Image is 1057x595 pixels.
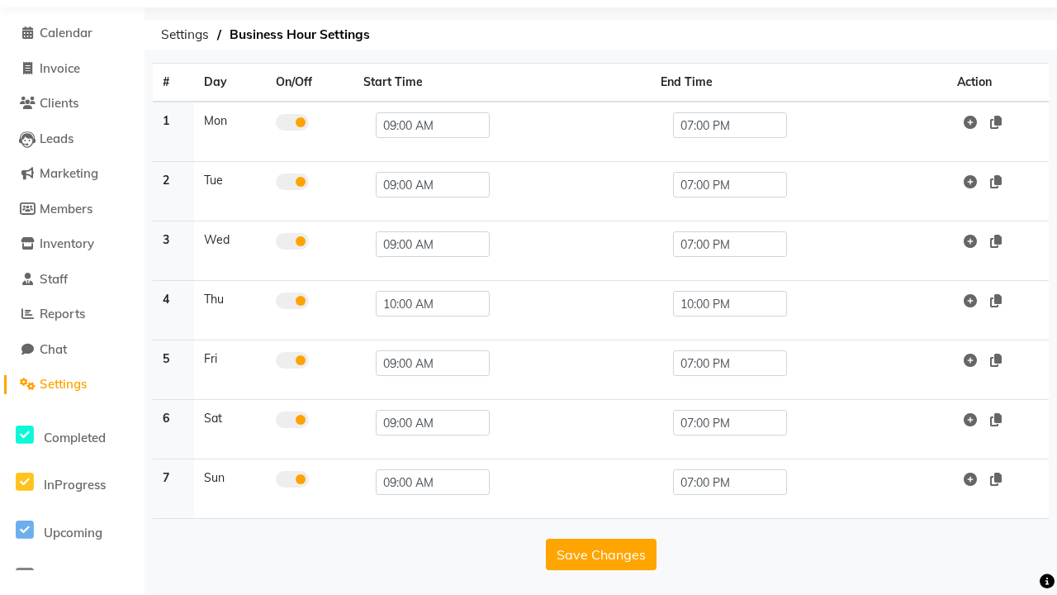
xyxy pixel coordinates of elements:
[546,539,656,570] button: Save Changes
[153,102,194,162] th: 1
[4,200,140,219] a: Members
[4,340,140,359] a: Chat
[194,64,265,102] th: Day
[40,236,94,251] span: Inventory
[194,340,265,400] td: Fri
[4,59,140,79] a: Invoice
[44,525,102,540] span: Upcoming
[4,375,140,394] a: Settings
[194,281,265,340] td: Thu
[4,24,140,43] a: Calendar
[40,201,92,217] span: Members
[4,164,140,183] a: Marketing
[153,221,194,281] th: 3
[153,162,194,221] th: 2
[153,64,194,102] th: #
[353,64,651,102] th: Start Time
[153,340,194,400] th: 5
[4,305,140,324] a: Reports
[40,60,80,76] span: Invoice
[4,94,140,113] a: Clients
[40,376,87,392] span: Settings
[194,102,265,162] td: Mon
[194,221,265,281] td: Wed
[40,165,98,181] span: Marketing
[40,25,92,40] span: Calendar
[4,270,140,289] a: Staff
[194,459,265,519] td: Sun
[194,400,265,459] td: Sat
[194,162,265,221] td: Tue
[40,95,78,111] span: Clients
[153,459,194,519] th: 7
[40,341,67,357] span: Chat
[266,64,354,102] th: On/Off
[44,430,106,445] span: Completed
[651,64,948,102] th: End Time
[153,281,194,340] th: 4
[40,306,85,321] span: Reports
[4,235,140,254] a: Inventory
[153,20,217,50] span: Settings
[153,400,194,459] th: 6
[221,20,378,50] span: Business Hour Settings
[4,130,140,149] a: Leads
[40,271,68,287] span: Staff
[44,477,106,493] span: InProgress
[40,131,73,146] span: Leads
